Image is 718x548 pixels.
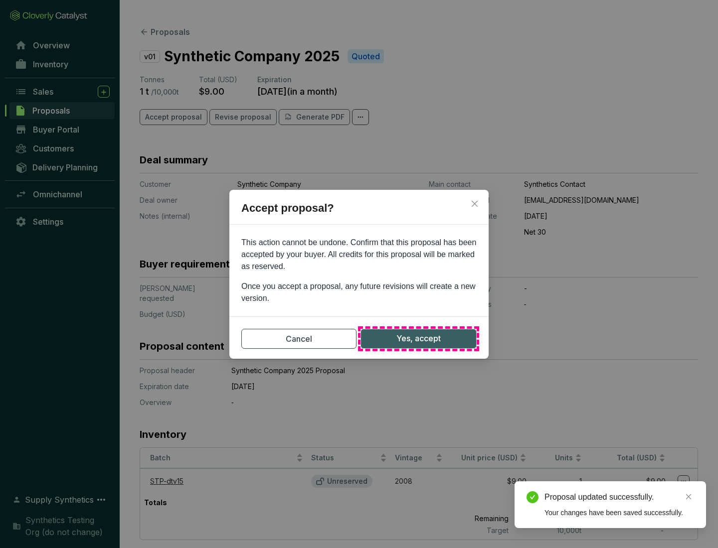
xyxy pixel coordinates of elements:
[471,200,479,208] span: close
[241,329,357,349] button: Cancel
[229,200,489,225] h2: Accept proposal?
[544,507,694,518] div: Your changes have been saved successfully.
[396,332,441,345] span: Yes, accept
[685,493,692,500] span: close
[241,280,477,304] p: Once you accept a proposal, any future revisions will create a new version.
[527,491,538,503] span: check-circle
[241,237,477,273] p: This action cannot be undone. Confirm that this proposal has been accepted by your buyer. All cre...
[467,196,483,212] button: Close
[467,200,483,208] span: Close
[544,491,694,503] div: Proposal updated successfully.
[286,333,312,345] span: Cancel
[360,329,477,349] button: Yes, accept
[683,491,694,502] a: Close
